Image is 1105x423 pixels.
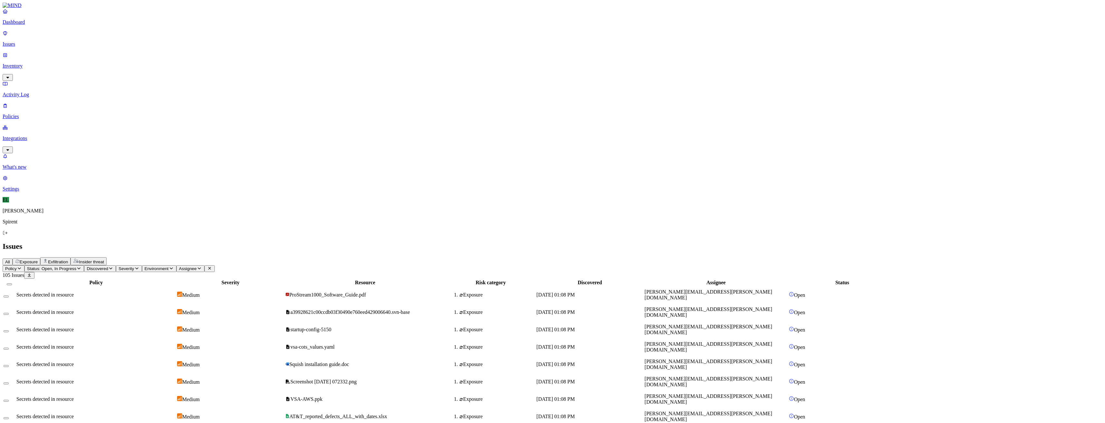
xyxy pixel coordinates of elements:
[289,292,366,297] span: ProStream1000_Software_Guide.pdf
[4,400,9,402] button: Select row
[536,362,575,367] span: [DATE] 01:08 PM
[789,280,896,286] div: Status
[285,280,445,286] div: Resource
[3,175,1102,192] a: Settings
[20,259,38,264] span: Exposure
[536,309,575,315] span: [DATE] 01:08 PM
[182,310,200,315] span: Medium
[459,379,535,385] div: Exposure
[536,414,575,419] span: [DATE] 01:08 PM
[4,296,9,297] button: Select row
[285,292,289,296] img: adobe-pdf
[290,396,323,402] span: VSA-AWS.ppk
[789,326,794,332] img: status-open
[789,379,794,384] img: status-open
[794,379,805,385] span: Open
[645,306,772,318] span: [PERSON_NAME][EMAIL_ADDRESS][PERSON_NAME][DOMAIN_NAME]
[794,414,805,419] span: Open
[645,341,772,352] span: [PERSON_NAME][EMAIL_ADDRESS][PERSON_NAME][DOMAIN_NAME]
[789,309,794,314] img: status-open
[285,362,289,366] img: microsoft-word
[16,414,74,419] span: Secrets detected in resource
[3,125,1102,152] a: Integrations
[182,414,200,419] span: Medium
[177,326,182,332] img: severity-medium
[16,309,74,315] span: Secrets detected in resource
[177,396,182,401] img: severity-medium
[536,344,575,350] span: [DATE] 01:08 PM
[48,259,68,264] span: Exfiltration
[3,197,9,202] span: EL
[789,413,794,418] img: status-open
[179,266,197,271] span: Assignee
[4,313,9,315] button: Select row
[3,81,1102,98] a: Activity Log
[16,396,74,402] span: Secrets detected in resource
[177,361,182,366] img: severity-medium
[177,413,182,418] img: severity-medium
[3,219,1102,225] p: Spirent
[5,259,10,264] span: All
[459,309,535,315] div: Exposure
[3,103,1102,119] a: Policies
[290,344,335,350] span: vsa-cots_values.yaml
[4,330,9,332] button: Select row
[182,362,200,367] span: Medium
[177,280,284,286] div: Severity
[794,344,805,350] span: Open
[645,393,772,405] span: [PERSON_NAME][EMAIL_ADDRESS][PERSON_NAME][DOMAIN_NAME]
[645,289,772,300] span: [PERSON_NAME][EMAIL_ADDRESS][PERSON_NAME][DOMAIN_NAME]
[4,417,9,419] button: Select row
[182,397,200,402] span: Medium
[789,396,794,401] img: status-open
[536,396,575,402] span: [DATE] 01:08 PM
[3,3,22,8] img: MIND
[645,280,788,286] div: Assignee
[27,266,76,271] span: Status: Open, In Progress
[789,361,794,366] img: status-open
[3,186,1102,192] p: Settings
[290,327,331,332] span: startup-config-5150
[3,19,1102,25] p: Dashboard
[182,379,200,385] span: Medium
[7,283,12,285] button: Select all
[536,379,575,384] span: [DATE] 01:08 PM
[3,242,1102,251] h2: Issues
[3,41,1102,47] p: Issues
[4,365,9,367] button: Select row
[118,266,134,271] span: Severity
[645,411,772,422] span: [PERSON_NAME][EMAIL_ADDRESS][PERSON_NAME][DOMAIN_NAME]
[794,292,805,298] span: Open
[3,8,1102,25] a: Dashboard
[794,362,805,367] span: Open
[794,327,805,333] span: Open
[3,63,1102,69] p: Inventory
[4,382,9,384] button: Select row
[177,292,182,297] img: severity-medium
[79,259,104,264] span: Insider threat
[789,292,794,297] img: status-open
[5,266,17,271] span: Policy
[459,414,535,419] div: Exposure
[459,327,535,333] div: Exposure
[794,310,805,315] span: Open
[182,344,200,350] span: Medium
[16,379,74,384] span: Secrets detected in resource
[459,344,535,350] div: Exposure
[182,292,200,298] span: Medium
[789,344,794,349] img: status-open
[3,272,24,278] span: 105 Issues
[16,292,74,297] span: Secrets detected in resource
[177,379,182,384] img: severity-medium
[459,292,535,298] div: Exposure
[794,397,805,402] span: Open
[536,292,575,297] span: [DATE] 01:08 PM
[3,3,1102,8] a: MIND
[16,327,74,332] span: Secrets detected in resource
[3,164,1102,170] p: What's new
[3,208,1102,214] p: [PERSON_NAME]
[289,414,387,419] span: AT&T_reported_defects_ALL_with_dates.xlsx
[87,266,108,271] span: Discovered
[536,327,575,332] span: [DATE] 01:08 PM
[645,376,772,387] span: [PERSON_NAME][EMAIL_ADDRESS][PERSON_NAME][DOMAIN_NAME]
